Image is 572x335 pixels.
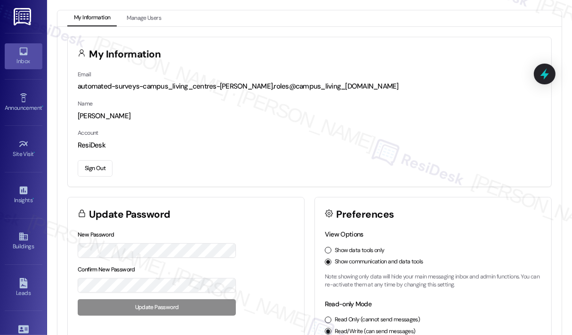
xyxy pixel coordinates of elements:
[89,49,161,59] h3: My Information
[78,129,98,137] label: Account
[335,246,385,255] label: Show data tools only
[5,229,42,254] a: Buildings
[5,275,42,301] a: Leads
[78,160,113,177] button: Sign Out
[32,196,34,202] span: •
[5,43,42,69] a: Inbox
[325,300,371,308] label: Read-only Mode
[14,8,33,25] img: ResiDesk Logo
[78,82,541,91] div: automated-surveys-campus_living_centres-[PERSON_NAME].roles@campus_living_[DOMAIN_NAME]
[78,231,114,238] label: New Password
[325,273,541,289] p: Note: showing only data will hide your main messaging inbox and admin functions. You can re-activ...
[78,266,135,273] label: Confirm New Password
[78,140,541,150] div: ResiDesk
[5,136,42,162] a: Site Visit •
[78,100,93,107] label: Name
[120,10,168,26] button: Manage Users
[89,210,170,220] h3: Update Password
[337,210,394,220] h3: Preferences
[67,10,117,26] button: My Information
[34,149,35,156] span: •
[335,316,420,324] label: Read Only (cannot send messages)
[335,258,423,266] label: Show communication and data tools
[325,230,363,238] label: View Options
[5,182,42,208] a: Insights •
[78,111,541,121] div: [PERSON_NAME]
[78,71,91,78] label: Email
[42,103,43,110] span: •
